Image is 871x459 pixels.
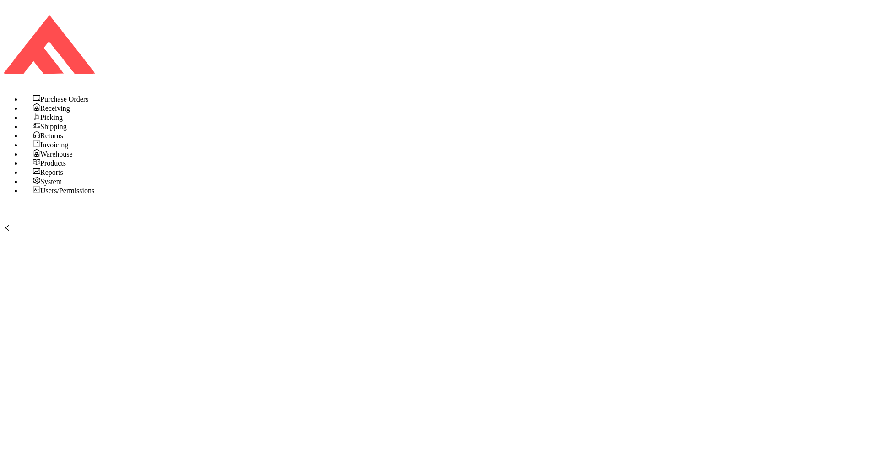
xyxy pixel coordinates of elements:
[40,95,88,103] span: Purchase Orders
[33,95,40,103] span: credit-card
[40,141,68,149] span: Invoicing
[33,178,40,185] span: setting
[40,132,63,140] span: Returns
[40,104,70,112] span: Receiving
[40,168,63,176] span: Reports
[40,123,67,130] span: Shipping
[40,159,66,167] span: Products
[40,178,62,185] span: System
[40,150,73,158] span: Warehouse
[33,168,40,176] span: fund
[40,113,63,121] span: Picking
[33,187,40,194] span: idcard
[33,159,40,167] span: read
[4,225,11,233] span: left
[40,187,94,194] span: Users/Permissions
[33,141,40,149] span: book
[33,132,40,140] span: customer-service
